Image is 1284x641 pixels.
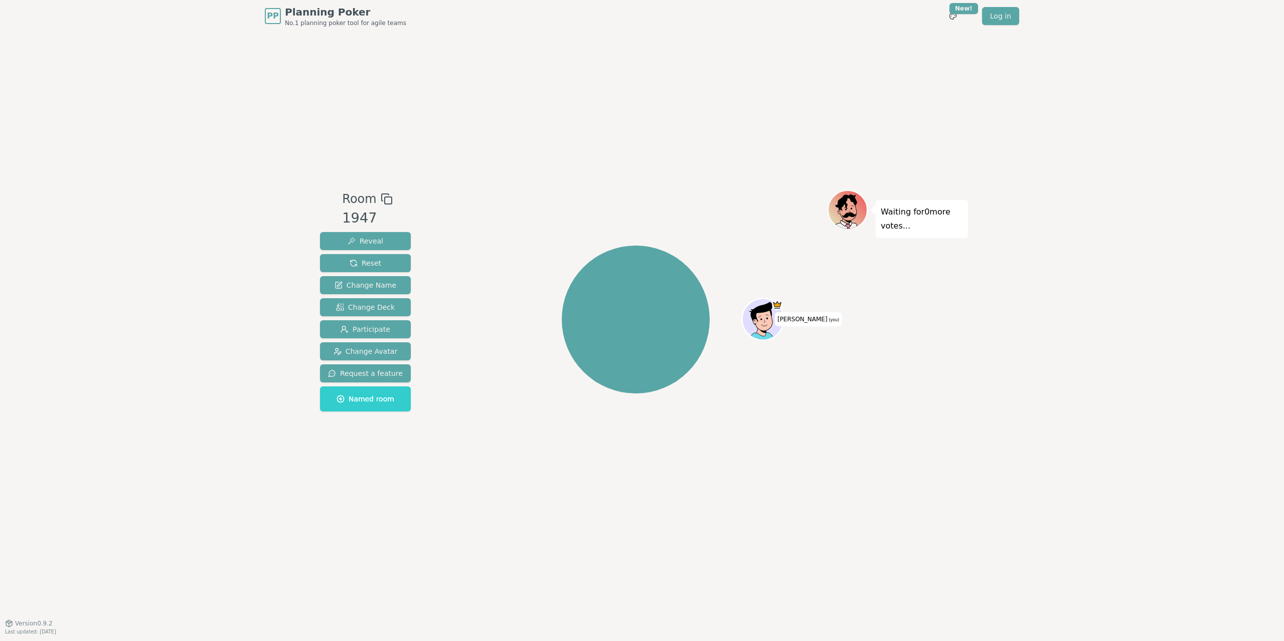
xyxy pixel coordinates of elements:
[341,324,390,334] span: Participate
[285,19,406,27] span: No.1 planning poker tool for agile teams
[775,312,842,326] span: Click to change your name
[5,619,53,627] button: Version0.9.2
[320,320,411,338] button: Participate
[15,619,53,627] span: Version 0.9.2
[334,346,398,356] span: Change Avatar
[335,280,396,290] span: Change Name
[342,190,376,208] span: Room
[982,7,1019,25] a: Log in
[320,254,411,272] button: Reset
[5,629,56,634] span: Last updated: [DATE]
[350,258,381,268] span: Reset
[328,368,403,378] span: Request a feature
[320,298,411,316] button: Change Deck
[320,232,411,250] button: Reveal
[828,318,840,322] span: (you)
[743,300,782,339] button: Click to change your avatar
[267,10,278,22] span: PP
[944,7,962,25] button: New!
[949,3,978,14] div: New!
[336,302,395,312] span: Change Deck
[881,205,963,233] p: Waiting for 0 more votes...
[772,300,782,310] span: Chris is the host
[265,5,406,27] a: PPPlanning PokerNo.1 planning poker tool for agile teams
[348,236,383,246] span: Reveal
[320,364,411,382] button: Request a feature
[320,276,411,294] button: Change Name
[337,394,394,404] span: Named room
[285,5,406,19] span: Planning Poker
[320,342,411,360] button: Change Avatar
[342,208,392,229] div: 1947
[320,386,411,411] button: Named room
